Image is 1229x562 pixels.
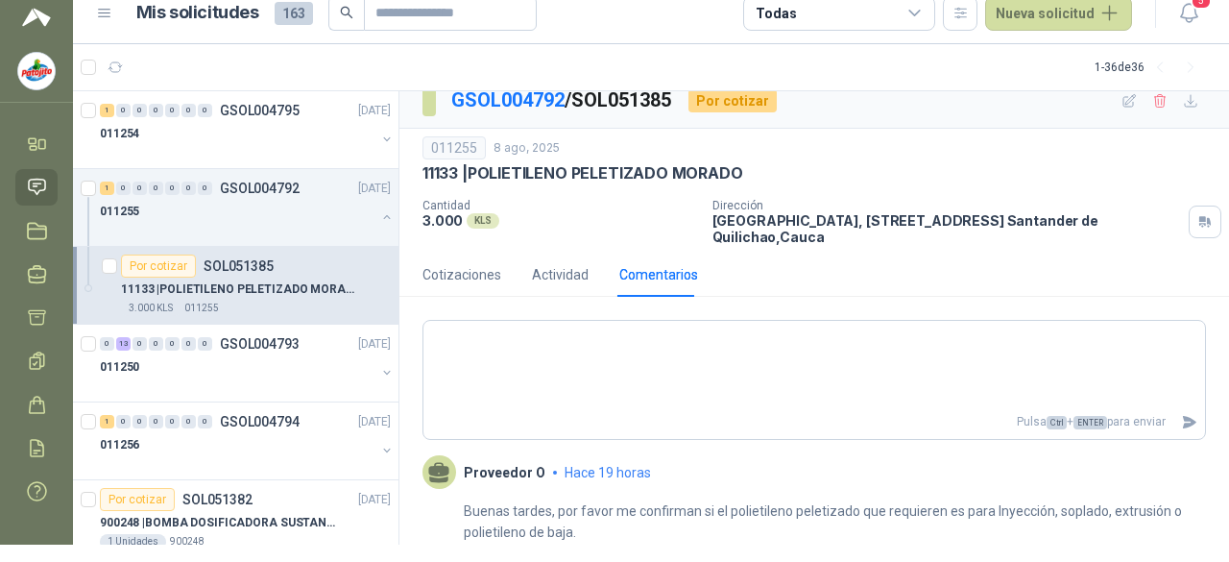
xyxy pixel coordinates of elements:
span: 163 [275,2,313,25]
div: 0 [181,415,196,428]
p: GSOL004795 [220,104,300,117]
a: Por cotizarSOL05138511133 |POLIETILENO PELETIZADO MORADO3.000 KLS011255 [73,247,398,325]
div: 0 [198,415,212,428]
div: 0 [165,337,180,351]
p: 900248 [170,534,205,550]
p: / SOL051385 [451,86,673,115]
div: 1 [100,104,114,117]
div: 3.000 KLS [121,301,181,316]
p: 011255 [100,203,139,221]
div: 011255 [422,136,486,159]
p: Dirección [712,199,1181,212]
a: 1 0 0 0 0 0 0 GSOL004795[DATE] 011254 [100,99,395,160]
img: Logo peakr [22,6,51,29]
div: KLS [467,213,499,229]
p: [GEOGRAPHIC_DATA], [STREET_ADDRESS] Santander de Quilichao , Cauca [712,212,1181,245]
div: 0 [149,182,163,195]
p: 011250 [100,358,139,377]
div: 1 [100,415,114,428]
p: SOL051382 [182,493,253,506]
div: Por cotizar [100,488,175,511]
div: 13 [116,337,131,351]
div: 0 [165,415,180,428]
div: 0 [149,337,163,351]
div: 0 [149,415,163,428]
div: Comentarios [619,264,698,285]
div: 0 [165,104,180,117]
div: 0 [165,182,180,195]
p: [DATE] [358,491,391,509]
div: 0 [133,337,147,351]
p: GSOL004794 [220,415,300,428]
a: GSOL004792 [451,88,565,111]
p: [DATE] [358,335,391,354]
p: Buenas tardes, por favor me confirman si el polietileno peletizado que requieren es para Inyecció... [464,501,1206,543]
p: Pulsa + para enviar [423,405,1173,439]
span: Ctrl [1047,416,1067,429]
a: 1 0 0 0 0 0 0 GSOL004794[DATE] 011256 [100,410,395,472]
p: Cantidad [422,199,697,212]
p: [DATE] [358,180,391,198]
p: 11133 | POLIETILENO PELETIZADO MORADO [422,163,743,183]
div: 0 [133,182,147,195]
p: 900248 | BOMBA DOSIFICADORA SUSTANCIAS QUIMICAS [100,514,339,532]
p: 11133 | POLIETILENO PELETIZADO MORADO [121,281,360,299]
div: 0 [133,104,147,117]
div: 1 - 36 de 36 [1095,52,1206,83]
div: Cotizaciones [422,264,501,285]
div: 0 [198,104,212,117]
div: 0 [116,415,131,428]
div: 0 [198,182,212,195]
p: 3.000 [422,212,463,229]
div: 0 [181,337,196,351]
p: 011256 [100,436,139,454]
div: 1 Unidades [100,534,166,550]
span: search [340,6,353,19]
img: Company Logo [18,53,55,89]
p: GSOL004792 [220,182,300,195]
div: 0 [100,337,114,351]
div: 0 [181,104,196,117]
span: ENTER [1073,416,1107,429]
a: 1 0 0 0 0 0 0 GSOL004792[DATE] 011255 [100,177,395,238]
div: 0 [181,182,196,195]
div: 0 [133,415,147,428]
div: 0 [116,182,131,195]
p: 011254 [100,125,139,143]
p: [DATE] [358,102,391,120]
a: Por cotizarSOL051382[DATE] 900248 |BOMBA DOSIFICADORA SUSTANCIAS QUIMICAS1 Unidades900248 [73,480,398,558]
button: Enviar [1173,405,1205,439]
p: Proveedor O [464,465,545,480]
p: SOL051385 [204,259,274,273]
p: 8 ago, 2025 [494,139,560,158]
div: 0 [198,337,212,351]
p: 011255 [184,301,219,316]
div: Actividad [532,264,589,285]
div: 1 [100,182,114,195]
div: 0 [116,104,131,117]
p: GSOL004793 [220,337,300,351]
a: 0 13 0 0 0 0 0 GSOL004793[DATE] 011250 [100,332,395,394]
p: [DATE] [358,413,391,431]
div: 0 [149,104,163,117]
span: hace 19 horas [565,465,651,480]
div: Todas [756,3,796,24]
div: Por cotizar [688,89,777,112]
div: Por cotizar [121,255,196,278]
